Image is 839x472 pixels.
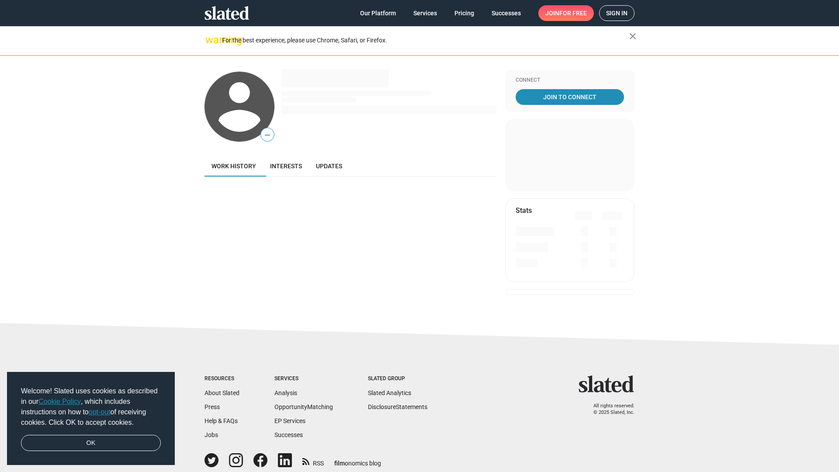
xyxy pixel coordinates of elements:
[21,435,161,451] a: dismiss cookie message
[38,398,81,405] a: Cookie Policy
[628,31,638,42] mat-icon: close
[545,5,587,21] span: Join
[413,5,437,21] span: Services
[316,163,342,170] span: Updates
[205,389,239,396] a: About Slated
[274,431,303,438] a: Successes
[368,403,427,410] a: DisclosureStatements
[205,431,218,438] a: Jobs
[274,389,297,396] a: Analysis
[492,5,521,21] span: Successes
[559,5,587,21] span: for free
[447,5,481,21] a: Pricing
[516,206,532,215] mat-card-title: Stats
[485,5,528,21] a: Successes
[205,417,238,424] a: Help & FAQs
[7,372,175,465] div: cookieconsent
[89,408,111,416] a: opt-out
[302,454,324,468] a: RSS
[334,460,345,467] span: film
[261,129,274,141] span: —
[368,389,411,396] a: Slated Analytics
[517,89,622,105] span: Join To Connect
[368,375,427,382] div: Slated Group
[406,5,444,21] a: Services
[263,156,309,177] a: Interests
[270,163,302,170] span: Interests
[309,156,349,177] a: Updates
[360,5,396,21] span: Our Platform
[205,156,263,177] a: Work history
[274,403,333,410] a: OpportunityMatching
[454,5,474,21] span: Pricing
[353,5,403,21] a: Our Platform
[205,375,239,382] div: Resources
[516,89,624,105] a: Join To Connect
[205,35,216,45] mat-icon: warning
[584,403,634,416] p: All rights reserved. © 2025 Slated, Inc.
[21,386,161,428] span: Welcome! Slated uses cookies as described in our , which includes instructions on how to of recei...
[606,6,628,21] span: Sign in
[274,417,305,424] a: EP Services
[538,5,594,21] a: Joinfor free
[599,5,634,21] a: Sign in
[205,403,220,410] a: Press
[516,77,624,84] div: Connect
[334,452,381,468] a: filmonomics blog
[222,35,629,46] div: For the best experience, please use Chrome, Safari, or Firefox.
[274,375,333,382] div: Services
[211,163,256,170] span: Work history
